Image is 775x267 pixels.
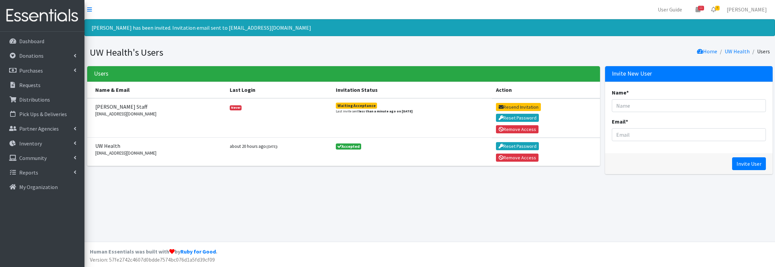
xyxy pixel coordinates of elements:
[90,248,217,255] strong: Human Essentials was built with by .
[19,111,67,117] p: Pick Ups & Deliveries
[84,19,775,36] div: [PERSON_NAME] has been invited. Invitation email sent to [EMAIL_ADDRESS][DOMAIN_NAME]
[337,104,376,108] div: Waiting Acceptance
[336,143,361,150] span: Accepted
[732,157,766,170] input: Invite User
[358,109,412,113] strong: less than a minute ago on [DATE]
[492,82,600,98] th: Action
[3,64,82,77] a: Purchases
[95,103,222,111] span: [PERSON_NAME] Staff
[612,99,766,112] input: Name
[750,47,770,56] li: Users
[612,88,629,97] label: Name
[496,154,539,162] button: Remove Access
[19,82,41,88] p: Requests
[332,82,492,98] th: Invitation Status
[90,256,215,263] span: Version: 57fe2742c4607d0bdde7574bc076d1a5fd39cf09
[3,34,82,48] a: Dashboard
[3,93,82,106] a: Distributions
[612,128,766,141] input: Email
[230,105,242,110] span: Never
[612,117,628,126] label: Email
[612,70,652,77] h3: Invite New User
[19,169,38,176] p: Reports
[19,52,44,59] p: Donations
[19,96,50,103] p: Distributions
[266,144,278,149] small: ([DATE])
[3,49,82,62] a: Donations
[95,150,222,156] small: [EMAIL_ADDRESS][DOMAIN_NAME]
[19,155,47,161] p: Community
[19,125,59,132] p: Partner Agencies
[226,82,332,98] th: Last Login
[698,6,704,10] span: 11
[94,70,108,77] h3: Users
[90,47,427,58] h1: UW Health's Users
[496,142,539,150] button: Reset Password
[496,114,539,122] button: Reset Password
[3,107,82,121] a: Pick Ups & Deliveries
[3,151,82,165] a: Community
[652,3,687,16] a: User Guide
[690,3,706,16] a: 11
[3,122,82,135] a: Partner Agencies
[626,118,628,125] abbr: required
[19,38,44,45] p: Dashboard
[3,137,82,150] a: Inventory
[87,82,226,98] th: Name & Email
[95,111,222,117] small: [EMAIL_ADDRESS][DOMAIN_NAME]
[725,48,750,55] a: UW Health
[230,143,278,149] small: about 20 hours ago
[95,142,222,150] span: UW Health
[180,248,216,255] a: Ruby for Good
[496,103,541,111] button: Resend Invitation
[19,67,43,74] p: Purchases
[19,140,42,147] p: Inventory
[496,125,539,133] button: Remove Access
[721,3,772,16] a: [PERSON_NAME]
[626,89,629,96] abbr: required
[3,78,82,92] a: Requests
[3,166,82,179] a: Reports
[336,109,412,114] small: Last invite sent
[3,4,82,27] img: HumanEssentials
[19,184,58,190] p: My Organization
[715,6,720,10] span: 4
[697,48,717,55] a: Home
[706,3,721,16] a: 4
[3,180,82,194] a: My Organization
